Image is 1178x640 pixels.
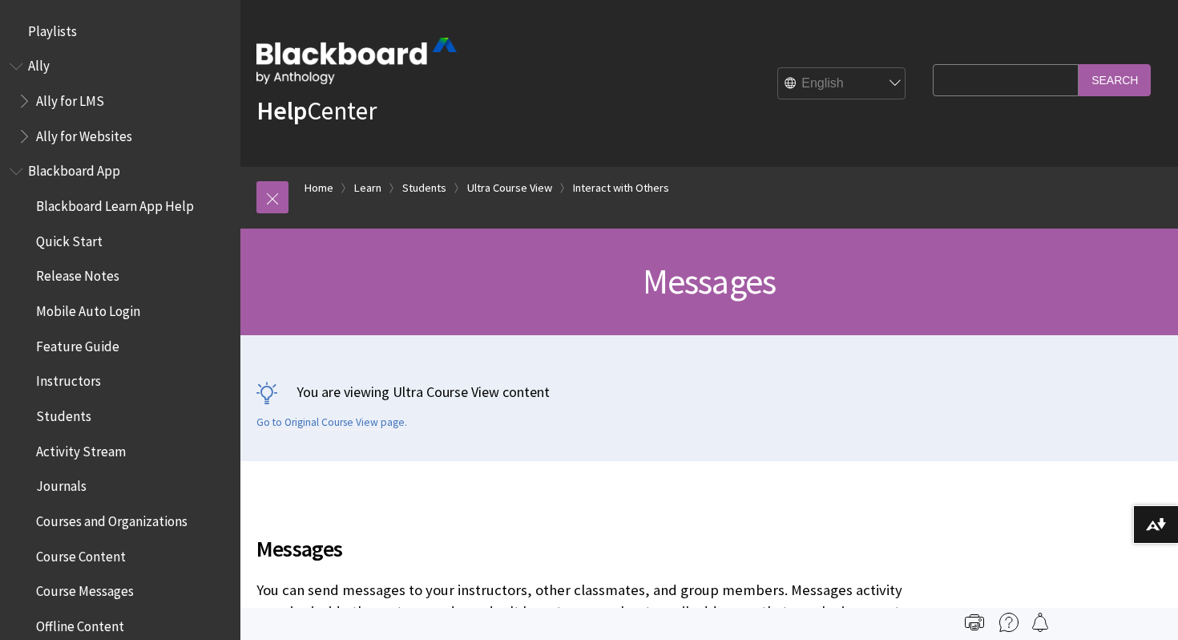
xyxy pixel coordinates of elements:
span: Course Content [36,543,126,565]
span: Blackboard App [28,158,120,180]
nav: Book outline for Playlists [10,18,231,45]
span: Activity Stream [36,438,126,460]
span: Feature Guide [36,333,119,354]
span: Instructors [36,368,101,390]
span: Quick Start [36,228,103,249]
img: Follow this page [1031,613,1050,632]
span: Ally for LMS [36,87,104,109]
span: Mobile Auto Login [36,298,140,319]
a: Interact with Others [573,178,669,198]
span: Courses and Organizations [36,508,188,529]
span: Offline Content [36,613,124,634]
span: Blackboard Learn App Help [36,192,194,214]
a: Students [402,178,446,198]
a: Ultra Course View [467,178,552,198]
span: Course Messages [36,578,134,600]
span: Messages [256,532,925,565]
span: Release Notes [36,263,119,285]
img: Print [965,613,984,632]
span: Ally [28,53,50,75]
span: Students [36,403,91,424]
span: Playlists [28,18,77,39]
select: Site Language Selector [778,68,906,100]
p: You are viewing Ultra Course View content [256,382,1162,402]
a: HelpCenter [256,95,377,127]
span: Messages [643,259,777,303]
a: Go to Original Course View page. [256,415,407,430]
img: More help [999,613,1019,632]
span: Ally for Websites [36,123,132,144]
strong: Help [256,95,307,127]
img: Blackboard by Anthology [256,38,457,84]
input: Search [1079,64,1151,95]
nav: Book outline for Anthology Ally Help [10,53,231,150]
span: Journals [36,473,87,495]
a: Learn [354,178,381,198]
a: Home [305,178,333,198]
